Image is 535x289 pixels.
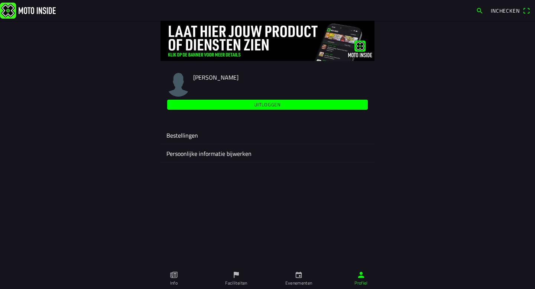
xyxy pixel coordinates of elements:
[232,271,240,279] ion-icon: flag
[170,271,178,279] ion-icon: paper
[285,280,312,286] ion-label: Evenementen
[354,280,368,286] ion-label: Profiel
[160,21,374,61] img: 4Lg0uCZZgYSq9MW2zyHRs12dBiEH1AZVHKMOLPl0.jpg
[357,271,365,279] ion-icon: person
[295,271,303,279] ion-icon: calendar
[166,149,369,158] ion-label: Persoonlijke informatie bijwerken
[491,7,520,15] span: Inchecken
[225,280,247,286] ion-label: Faciliteiten
[472,4,487,17] a: search
[166,73,190,97] img: moto-inside-avatar.png
[166,131,369,140] ion-label: Bestellingen
[167,100,368,110] ion-button: Uitloggen
[170,280,178,286] ion-label: Info
[193,73,239,82] span: [PERSON_NAME]
[487,4,534,17] a: Incheckenqr scanner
